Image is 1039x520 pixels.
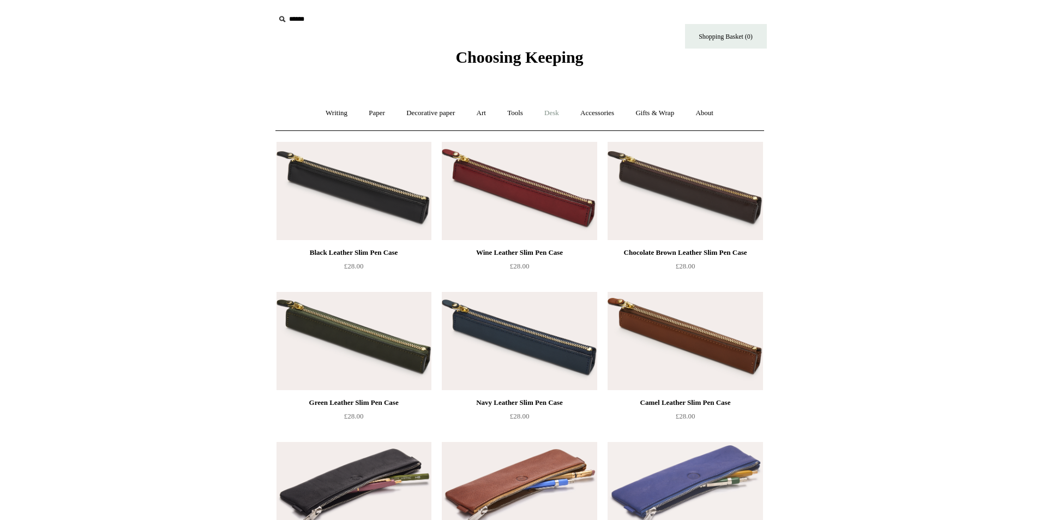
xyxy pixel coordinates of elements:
[534,99,569,128] a: Desk
[608,292,762,390] a: Camel Leather Slim Pen Case Camel Leather Slim Pen Case
[676,412,695,420] span: £28.00
[445,246,594,259] div: Wine Leather Slim Pen Case
[277,396,431,441] a: Green Leather Slim Pen Case £28.00
[442,246,597,291] a: Wine Leather Slim Pen Case £28.00
[316,99,357,128] a: Writing
[397,99,465,128] a: Decorative paper
[344,262,364,270] span: £28.00
[279,246,429,259] div: Black Leather Slim Pen Case
[467,99,496,128] a: Art
[455,57,583,64] a: Choosing Keeping
[608,142,762,240] img: Chocolate Brown Leather Slim Pen Case
[442,292,597,390] img: Navy Leather Slim Pen Case
[279,396,429,409] div: Green Leather Slim Pen Case
[510,262,530,270] span: £28.00
[445,396,594,409] div: Navy Leather Slim Pen Case
[277,142,431,240] a: Black Leather Slim Pen Case Black Leather Slim Pen Case
[497,99,533,128] a: Tools
[608,246,762,291] a: Chocolate Brown Leather Slim Pen Case £28.00
[608,142,762,240] a: Chocolate Brown Leather Slim Pen Case Chocolate Brown Leather Slim Pen Case
[608,292,762,390] img: Camel Leather Slim Pen Case
[570,99,624,128] a: Accessories
[676,262,695,270] span: £28.00
[455,48,583,66] span: Choosing Keeping
[442,142,597,240] a: Wine Leather Slim Pen Case Wine Leather Slim Pen Case
[359,99,395,128] a: Paper
[344,412,364,420] span: £28.00
[442,396,597,441] a: Navy Leather Slim Pen Case £28.00
[277,292,431,390] img: Green Leather Slim Pen Case
[610,396,760,409] div: Camel Leather Slim Pen Case
[608,396,762,441] a: Camel Leather Slim Pen Case £28.00
[277,142,431,240] img: Black Leather Slim Pen Case
[685,24,767,49] a: Shopping Basket (0)
[277,292,431,390] a: Green Leather Slim Pen Case Green Leather Slim Pen Case
[610,246,760,259] div: Chocolate Brown Leather Slim Pen Case
[277,246,431,291] a: Black Leather Slim Pen Case £28.00
[442,292,597,390] a: Navy Leather Slim Pen Case Navy Leather Slim Pen Case
[510,412,530,420] span: £28.00
[626,99,684,128] a: Gifts & Wrap
[686,99,723,128] a: About
[442,142,597,240] img: Wine Leather Slim Pen Case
